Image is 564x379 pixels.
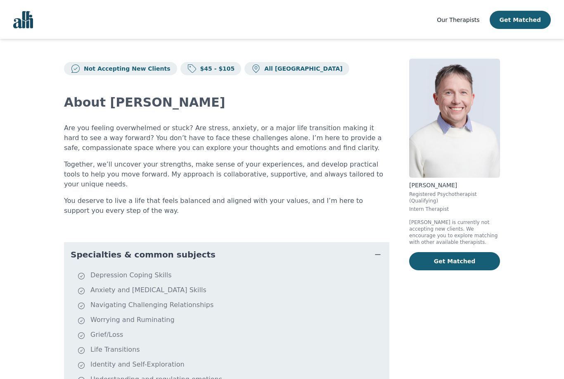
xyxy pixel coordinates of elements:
[81,64,171,72] p: Not Accepting New Clients
[437,16,479,22] span: Our Therapists
[77,329,386,341] li: Grief/Loss
[64,122,389,152] p: Are you feeling overwhelmed or stuck? Are stress, anxiety, or a major life transition making it h...
[77,359,386,370] li: Identity and Self-Exploration
[77,299,386,311] li: Navigating Challenging Relationships
[261,64,342,72] p: All [GEOGRAPHIC_DATA]
[64,94,389,109] h2: About [PERSON_NAME]
[71,248,216,260] span: Specialties & common subjects
[409,190,500,203] p: Registered Psychotherapist (Qualifying)
[77,344,386,355] li: Life Transitions
[409,218,500,245] p: [PERSON_NAME] is currently not accepting new clients. We encourage you to explore matching with o...
[197,64,235,72] p: $45 - $105
[409,180,500,188] p: [PERSON_NAME]
[77,284,386,296] li: Anxiety and [MEDICAL_DATA] Skills
[409,58,500,177] img: Marc_Sommerville
[13,10,33,28] img: alli logo
[64,195,389,215] p: You deserve to live a life that feels balanced and aligned with your values, and I’m here to supp...
[409,205,500,212] p: Intern Therapist
[64,159,389,188] p: Together, we’ll uncover your strengths, make sense of your experiences, and develop practical too...
[77,269,386,281] li: Depression Coping Skills
[490,10,551,28] button: Get Matched
[64,241,389,266] button: Specialties & common subjects
[409,251,500,269] button: Get Matched
[77,314,386,326] li: Worrying and Ruminating
[437,14,479,24] a: Our Therapists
